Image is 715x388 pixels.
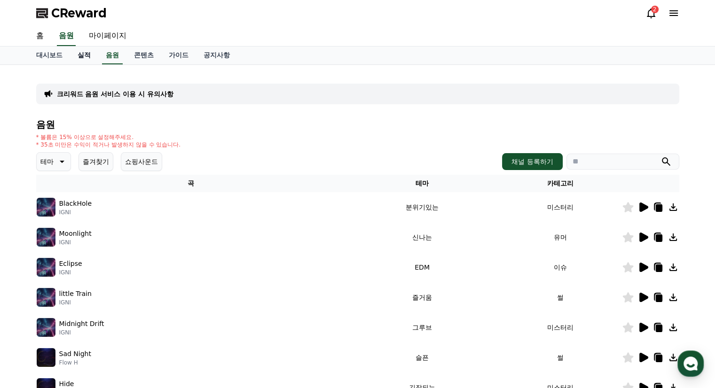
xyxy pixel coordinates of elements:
[346,175,498,192] th: 테마
[36,141,181,148] p: * 35초 미만은 수익이 적거나 발생하지 않을 수 있습니다.
[59,329,104,336] p: IGNI
[57,89,173,99] a: 크리워드 음원 서비스 이용 시 유의사항
[37,228,55,247] img: music
[499,282,622,312] td: 썰
[346,252,498,282] td: EDM
[346,312,498,342] td: 그루브
[499,312,622,342] td: 미스터리
[59,229,92,239] p: Moonlight
[59,199,92,209] p: BlackHole
[196,47,237,64] a: 공지사항
[161,47,196,64] a: 가이드
[499,342,622,372] td: 썰
[81,26,134,46] a: 마이페이지
[51,6,107,21] span: CReward
[121,298,181,321] a: 설정
[59,359,91,366] p: Flow H
[37,348,55,367] img: music
[37,258,55,277] img: music
[36,6,107,21] a: CReward
[36,175,346,192] th: 곡
[59,319,104,329] p: Midnight Drift
[126,47,161,64] a: 콘텐츠
[651,6,659,13] div: 2
[59,269,82,276] p: IGNI
[86,312,97,320] span: 대화
[37,288,55,307] img: music
[102,47,123,64] a: 음원
[502,153,562,170] button: 채널 등록하기
[499,175,622,192] th: 카테고리
[37,198,55,217] img: music
[70,47,98,64] a: 실적
[79,152,113,171] button: 즐겨찾기
[29,26,51,46] a: 홈
[59,299,92,306] p: IGNI
[346,282,498,312] td: 즐거움
[36,119,679,130] h4: 음원
[59,259,82,269] p: Eclipse
[30,312,35,319] span: 홈
[346,342,498,372] td: 슬픈
[121,152,162,171] button: 쇼핑사운드
[57,26,76,46] a: 음원
[62,298,121,321] a: 대화
[59,239,92,246] p: IGNI
[346,222,498,252] td: 신나는
[3,298,62,321] a: 홈
[645,8,657,19] a: 2
[59,209,92,216] p: IGNI
[40,155,54,168] p: 테마
[346,192,498,222] td: 분위기있는
[59,289,92,299] p: little Train
[499,192,622,222] td: 미스터리
[36,152,71,171] button: 테마
[36,133,181,141] p: * 볼륨은 15% 이상으로 설정해주세요.
[499,252,622,282] td: 이슈
[37,318,55,337] img: music
[59,349,91,359] p: Sad Night
[29,47,70,64] a: 대시보드
[499,222,622,252] td: 유머
[145,312,157,319] span: 설정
